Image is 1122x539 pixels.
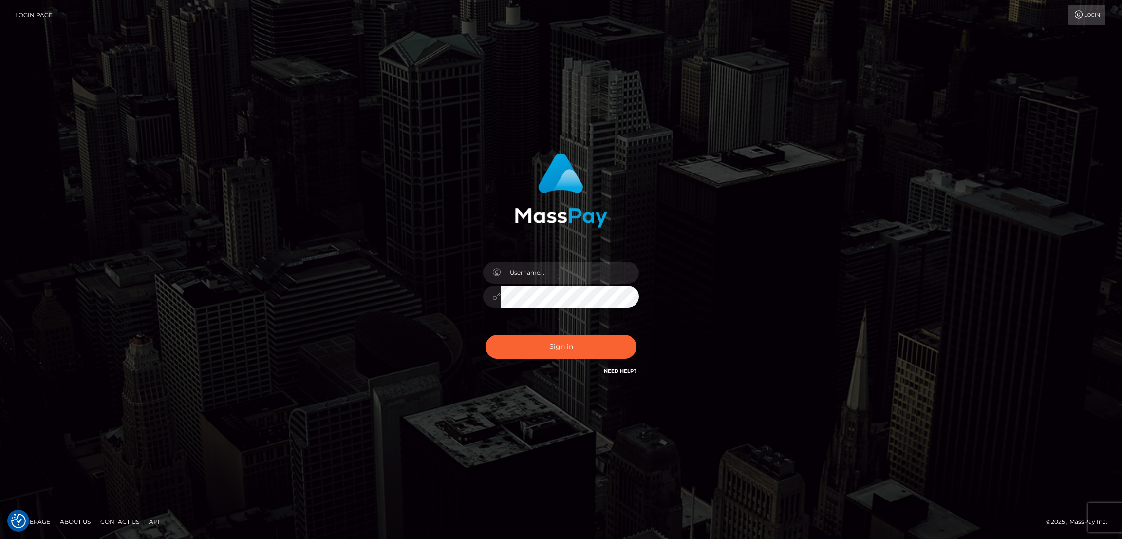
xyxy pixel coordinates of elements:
[56,514,94,529] a: About Us
[11,514,54,529] a: Homepage
[96,514,143,529] a: Contact Us
[15,5,53,25] a: Login Page
[145,514,164,529] a: API
[11,514,26,528] button: Consent Preferences
[604,368,636,374] a: Need Help?
[1068,5,1105,25] a: Login
[1046,517,1115,527] div: © 2025 , MassPay Inc.
[11,514,26,528] img: Revisit consent button
[501,262,639,284] input: Username...
[515,153,607,228] img: MassPay Login
[486,335,636,359] button: Sign in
